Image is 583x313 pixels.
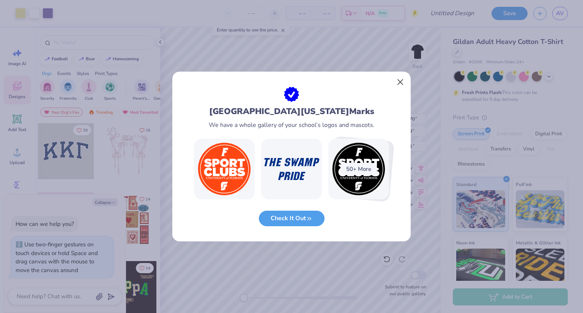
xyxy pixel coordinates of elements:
img: approval.png [284,87,299,102]
button: Close [393,75,408,89]
div: 50+ More [340,163,377,175]
img: UF 54 [194,139,255,199]
div: [GEOGRAPHIC_DATA][US_STATE] Marks [209,106,374,117]
button: Check It Out [259,211,325,226]
img: UF 27 [261,139,322,199]
img: UF 55 [328,139,389,199]
div: We have a whole gallery of your school’s logos and mascots. [209,121,375,129]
